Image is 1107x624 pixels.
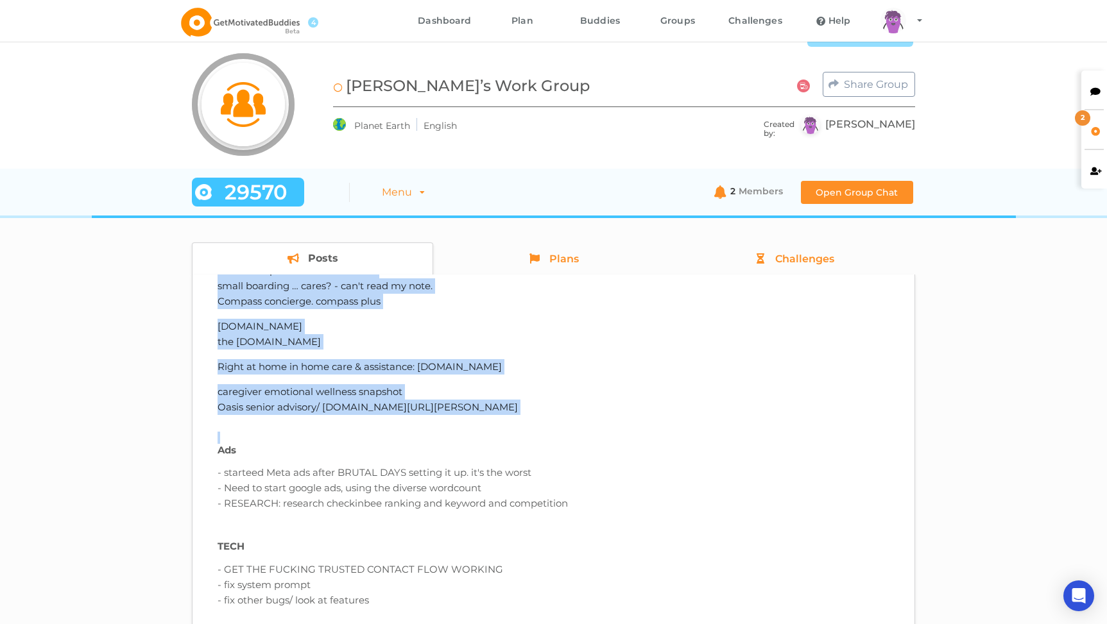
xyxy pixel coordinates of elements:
[218,540,245,552] strong: TECH
[382,186,412,199] div: Menu
[823,72,915,97] button: Share Group
[801,181,913,204] button: Open Group Chat
[1075,110,1090,126] div: 2
[218,465,889,511] p: - starteed Meta ads after BRUTAL DAYS setting it up. it's the worst - Need to start google ads, u...
[333,74,590,97] div: [PERSON_NAME]’s Work Group
[218,384,889,415] p: caregiver emotional wellness snapshot Oasis senior advisory/ [DOMAIN_NAME][URL][PERSON_NAME]
[218,432,889,457] h4: Ads
[218,263,889,309] p: Other companies - senior locatior small boarding … cares? - can't read my note. Compass concierge...
[797,80,810,92] img: work
[354,118,410,138] p: Planet Earth
[424,118,457,138] div: English
[212,186,301,199] span: 29570
[739,185,783,197] span: Members
[775,254,834,264] span: Challenges
[1063,580,1094,611] div: Open Intercom Messenger
[549,254,579,264] span: Plans
[218,359,889,375] p: Right at home in home care & assistance: [DOMAIN_NAME]
[308,17,318,28] span: 4
[202,63,285,146] img: icon
[218,319,889,350] p: [DOMAIN_NAME] the [DOMAIN_NAME]
[764,120,915,138] div: Created by:
[308,253,338,264] span: Posts
[730,185,735,197] span: 2
[825,118,915,130] span: [PERSON_NAME]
